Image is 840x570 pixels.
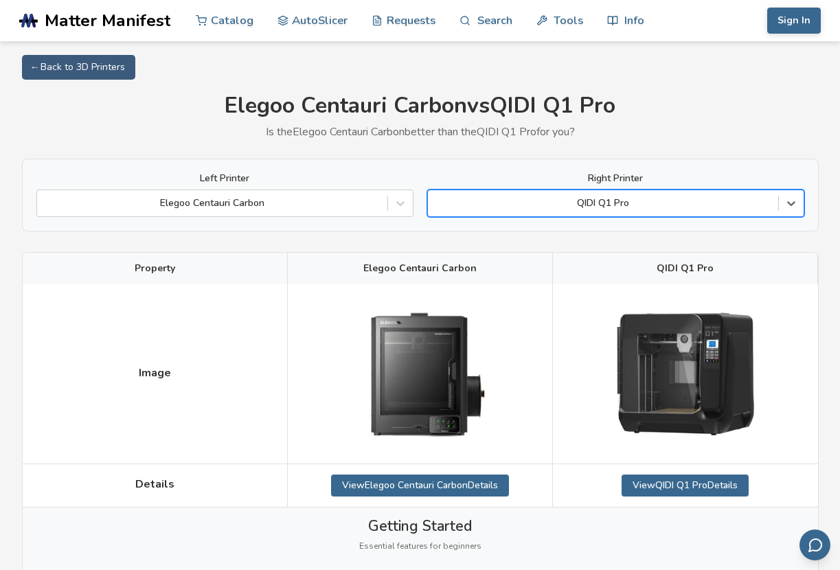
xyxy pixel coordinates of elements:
[44,198,47,209] input: Elegoo Centauri Carbon
[36,173,413,184] label: Left Printer
[22,126,819,138] p: Is the Elegoo Centauri Carbon better than the QIDI Q1 Pro for you?
[622,475,749,497] a: ViewQIDI Q1 ProDetails
[331,475,509,497] a: ViewElegoo Centauri CarbonDetails
[427,173,804,184] label: Right Printer
[368,518,472,534] span: Getting Started
[22,93,819,119] h1: Elegoo Centauri Carbon vs QIDI Q1 Pro
[135,263,175,274] span: Property
[351,295,488,453] img: Elegoo Centauri Carbon
[22,55,135,80] a: ← Back to 3D Printers
[45,11,170,30] span: Matter Manifest
[617,312,754,435] img: QIDI Q1 Pro
[799,529,830,560] button: Send feedback via email
[139,367,171,379] span: Image
[657,263,714,274] span: QIDI Q1 Pro
[767,8,821,34] button: Sign In
[363,263,477,274] span: Elegoo Centauri Carbon
[135,478,174,490] span: Details
[359,542,481,551] span: Essential features for beginners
